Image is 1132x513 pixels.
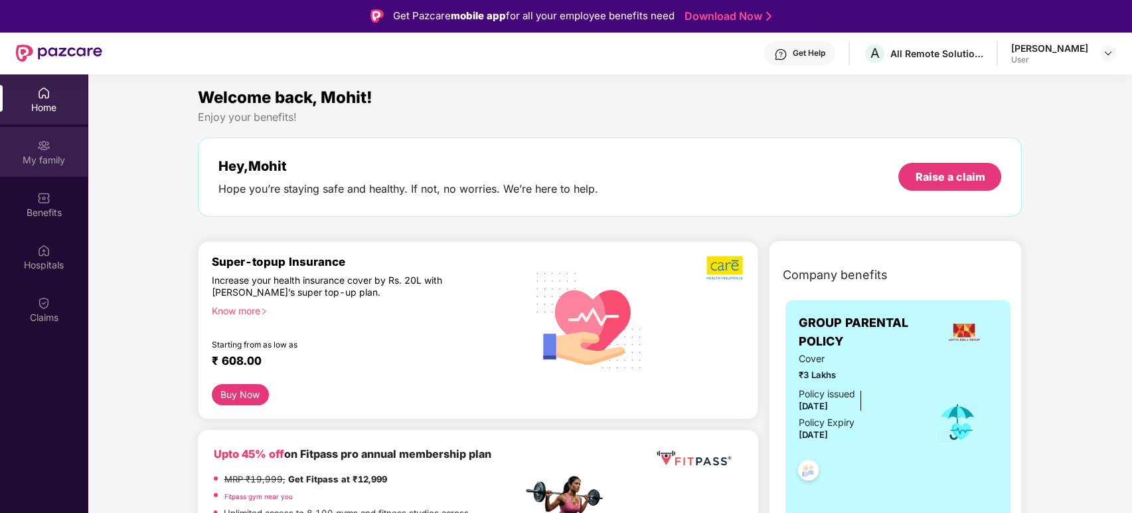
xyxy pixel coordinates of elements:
[799,415,854,430] div: Policy Expiry
[212,354,509,370] div: ₹ 608.00
[706,255,744,280] img: b5dec4f62d2307b9de63beb79f102df3.png
[260,308,268,315] span: right
[212,255,523,268] div: Super-topup Insurance
[799,368,918,382] span: ₹3 Lakhs
[37,244,50,257] img: svg+xml;base64,PHN2ZyBpZD0iSG9zcGl0YWxzIiB4bWxucz0iaHR0cDovL3d3dy53My5vcmcvMjAwMC9zdmciIHdpZHRoPS...
[212,340,466,349] div: Starting from as low as
[1011,42,1088,54] div: [PERSON_NAME]
[1011,54,1088,65] div: User
[212,274,465,299] div: Increase your health insurance cover by Rs. 20L with [PERSON_NAME]’s super top-up plan.
[870,45,880,61] span: A
[799,387,855,401] div: Policy issued
[451,9,506,22] strong: mobile app
[774,48,787,61] img: svg+xml;base64,PHN2ZyBpZD0iSGVscC0zMngzMiIgeG1sbnM9Imh0dHA6Ly93d3cudzMub3JnLzIwMDAvc3ZnIiB3aWR0aD...
[198,88,372,107] span: Welcome back, Mohit!
[793,48,825,58] div: Get Help
[37,86,50,100] img: svg+xml;base64,PHN2ZyBpZD0iSG9tZSIgeG1sbnM9Imh0dHA6Ly93d3cudzMub3JnLzIwMDAvc3ZnIiB3aWR0aD0iMjAiIG...
[224,474,285,484] del: MRP ₹19,999,
[393,8,675,24] div: Get Pazcare for all your employee benefits need
[212,384,270,405] button: Buy Now
[224,492,293,500] a: Fitpass gym near you
[799,401,828,411] span: [DATE]
[799,429,828,440] span: [DATE]
[37,139,50,152] img: svg+xml;base64,PHN2ZyB3aWR0aD0iMjAiIGhlaWdodD0iMjAiIHZpZXdCb3g9IjAgMCAyMCAyMCIgZmlsbD0ibm9uZSIgeG...
[218,182,598,196] div: Hope you’re staying safe and healthy. If not, no worries. We’re here to help.
[37,296,50,310] img: svg+xml;base64,PHN2ZyBpZD0iQ2xhaW0iIHhtbG5zPSJodHRwOi8vd3d3LnczLm9yZy8yMDAwL3N2ZyIgd2lkdGg9IjIwIi...
[654,446,734,470] img: fppp.png
[946,314,982,350] img: insurerLogo
[799,352,918,366] span: Cover
[792,456,825,488] img: svg+xml;base64,PHN2ZyB4bWxucz0iaHR0cDovL3d3dy53My5vcmcvMjAwMC9zdmciIHdpZHRoPSI0OC45NDMiIGhlaWdodD...
[799,314,930,352] span: GROUP PARENTAL POLICY
[526,255,653,384] img: svg+xml;base64,PHN2ZyB4bWxucz0iaHR0cDovL3d3dy53My5vcmcvMjAwMC9zdmciIHhtbG5zOnhsaW5rPSJodHRwOi8vd3...
[288,474,387,484] strong: Get Fitpass at ₹12,999
[37,191,50,205] img: svg+xml;base64,PHN2ZyBpZD0iQmVuZWZpdHMiIHhtbG5zPSJodHRwOi8vd3d3LnczLm9yZy8yMDAwL3N2ZyIgd2lkdGg9Ij...
[685,9,768,23] a: Download Now
[212,305,515,314] div: Know more
[766,9,771,23] img: Stroke
[783,266,888,284] span: Company benefits
[915,169,985,184] div: Raise a claim
[370,9,384,23] img: Logo
[1103,48,1113,58] img: svg+xml;base64,PHN2ZyBpZD0iRHJvcGRvd24tMzJ4MzIiIHhtbG5zPSJodHRwOi8vd3d3LnczLm9yZy8yMDAwL3N2ZyIgd2...
[214,447,284,461] b: Upto 45% off
[218,158,598,174] div: Hey, Mohit
[16,45,102,62] img: New Pazcare Logo
[198,110,1022,124] div: Enjoy your benefits!
[890,47,983,60] div: All Remote Solutions Private Limited
[214,447,491,461] b: on Fitpass pro annual membership plan
[936,400,979,444] img: icon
